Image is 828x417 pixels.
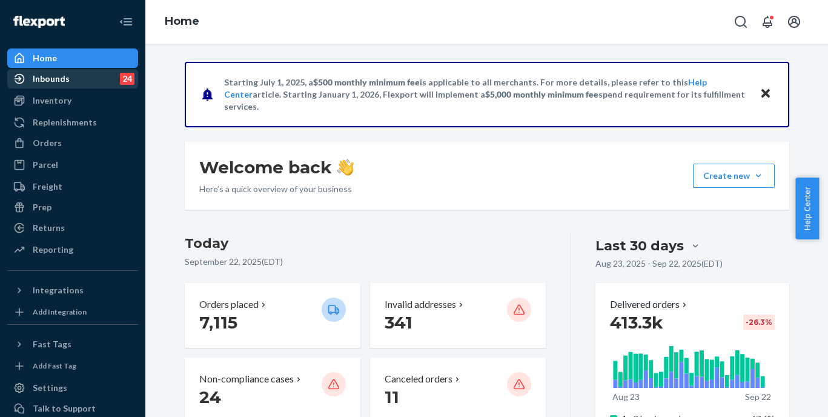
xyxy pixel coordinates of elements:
[7,281,138,300] button: Integrations
[185,256,546,268] p: September 22, 2025 ( EDT )
[33,137,62,149] div: Orders
[7,305,138,319] a: Add Integration
[795,178,819,239] button: Help Center
[120,73,134,85] div: 24
[755,10,780,34] button: Open notifications
[595,236,684,255] div: Last 30 days
[33,222,65,234] div: Returns
[370,283,546,348] button: Invalid addresses 341
[13,16,65,28] img: Flexport logo
[743,315,775,330] div: -26.3 %
[337,159,354,176] img: hand-wave emoji
[385,298,456,312] p: Invalid addresses
[7,177,138,196] a: Freight
[7,91,138,110] a: Inventory
[33,181,62,193] div: Freight
[185,283,360,348] button: Orders placed 7,115
[33,402,96,415] div: Talk to Support
[224,76,748,113] p: Starting July 1, 2025, a is applicable to all merchants. For more details, please refer to this a...
[33,382,67,394] div: Settings
[7,359,138,373] a: Add Fast Tag
[385,387,399,407] span: 11
[7,218,138,238] a: Returns
[199,183,354,195] p: Here’s a quick overview of your business
[729,10,753,34] button: Open Search Box
[199,312,237,333] span: 7,115
[313,77,420,87] span: $500 monthly minimum fee
[7,240,138,259] a: Reporting
[199,372,294,386] p: Non-compliance cases
[612,391,640,403] p: Aug 23
[33,116,97,128] div: Replenishments
[485,89,598,99] span: $5,000 monthly minimum fee
[199,387,221,407] span: 24
[7,133,138,153] a: Orders
[155,4,209,39] ol: breadcrumbs
[33,159,58,171] div: Parcel
[595,258,723,270] p: Aug 23, 2025 - Sep 22, 2025 ( EDT )
[199,156,354,178] h1: Welcome back
[114,10,138,34] button: Close Navigation
[33,284,84,296] div: Integrations
[33,52,57,64] div: Home
[33,201,51,213] div: Prep
[33,361,76,371] div: Add Fast Tag
[33,244,73,256] div: Reporting
[165,15,199,28] a: Home
[185,234,546,253] h3: Today
[33,307,87,317] div: Add Integration
[7,155,138,175] a: Parcel
[7,335,138,354] button: Fast Tags
[385,312,412,333] span: 341
[745,391,771,403] p: Sep 22
[7,69,138,88] a: Inbounds24
[7,113,138,132] a: Replenishments
[33,338,71,350] div: Fast Tags
[7,378,138,398] a: Settings
[7,198,138,217] a: Prep
[199,298,259,312] p: Orders placed
[33,95,71,107] div: Inventory
[610,312,663,333] span: 413.3k
[693,164,775,188] button: Create new
[33,73,70,85] div: Inbounds
[7,48,138,68] a: Home
[782,10,806,34] button: Open account menu
[758,85,773,103] button: Close
[385,372,452,386] p: Canceled orders
[610,298,689,312] button: Delivered orders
